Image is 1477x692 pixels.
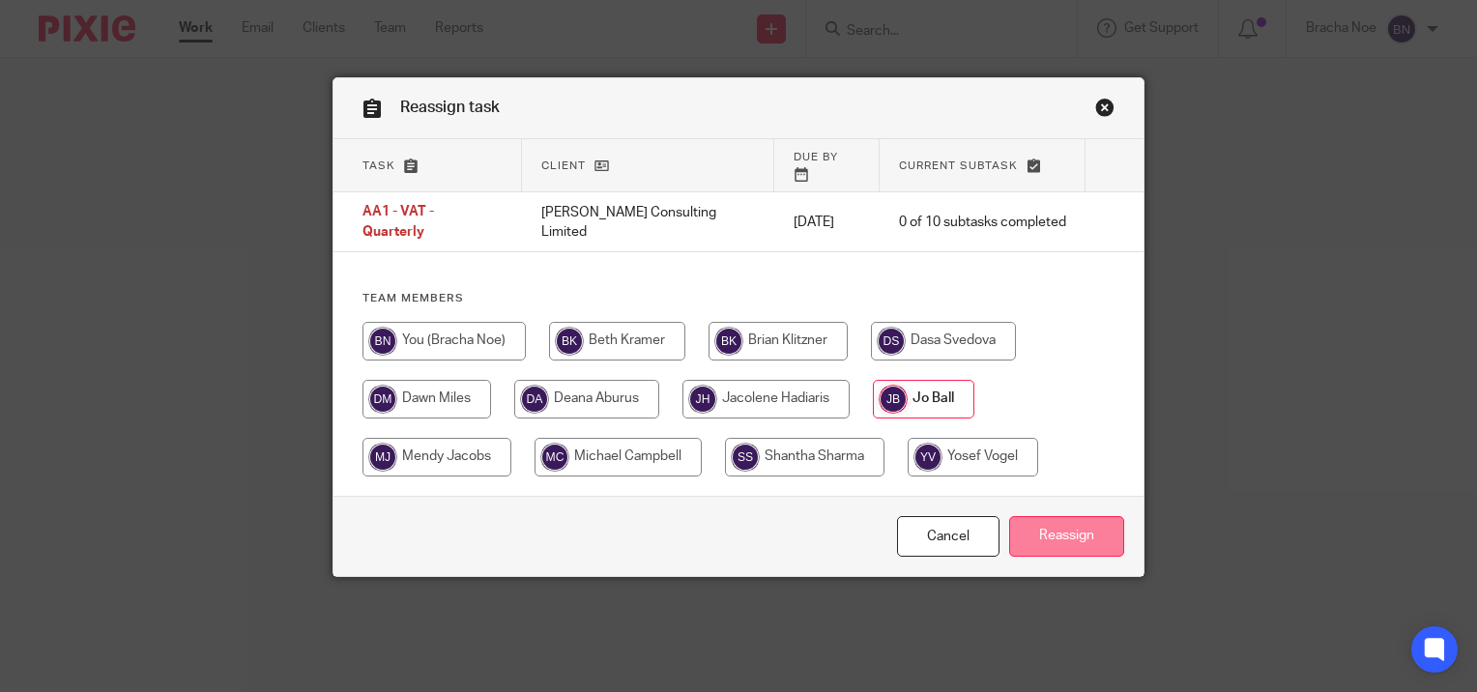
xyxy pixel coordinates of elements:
[794,152,838,162] span: Due by
[897,516,999,558] a: Close this dialog window
[1009,516,1124,558] input: Reassign
[362,206,434,240] span: AA1 - VAT - Quarterly
[541,160,586,171] span: Client
[362,160,395,171] span: Task
[541,203,755,243] p: [PERSON_NAME] Consulting Limited
[794,213,860,232] p: [DATE]
[362,291,1115,306] h4: Team members
[880,192,1086,252] td: 0 of 10 subtasks completed
[1095,98,1115,124] a: Close this dialog window
[899,160,1018,171] span: Current subtask
[400,100,500,115] span: Reassign task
